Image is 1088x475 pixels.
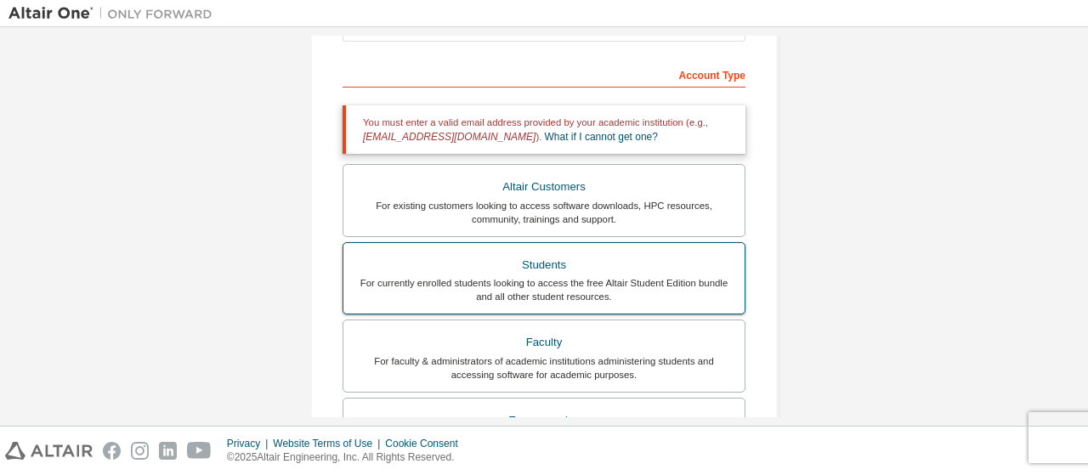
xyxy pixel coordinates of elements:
div: For existing customers looking to access software downloads, HPC resources, community, trainings ... [354,199,734,226]
div: Everyone else [354,409,734,433]
div: Website Terms of Use [273,437,385,450]
span: [EMAIL_ADDRESS][DOMAIN_NAME] [363,131,535,143]
div: Faculty [354,331,734,354]
img: linkedin.svg [159,442,177,460]
img: facebook.svg [103,442,121,460]
img: instagram.svg [131,442,149,460]
div: For currently enrolled students looking to access the free Altair Student Edition bundle and all ... [354,276,734,303]
a: What if I cannot get one? [545,131,658,143]
img: youtube.svg [187,442,212,460]
div: Account Type [343,60,745,88]
div: Privacy [227,437,273,450]
div: Cookie Consent [385,437,467,450]
p: © 2025 Altair Engineering, Inc. All Rights Reserved. [227,450,468,465]
img: Altair One [8,5,221,22]
div: For faculty & administrators of academic institutions administering students and accessing softwa... [354,354,734,382]
div: Students [354,253,734,277]
div: Altair Customers [354,175,734,199]
div: You must enter a valid email address provided by your academic institution (e.g., ). [343,105,745,154]
img: altair_logo.svg [5,442,93,460]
